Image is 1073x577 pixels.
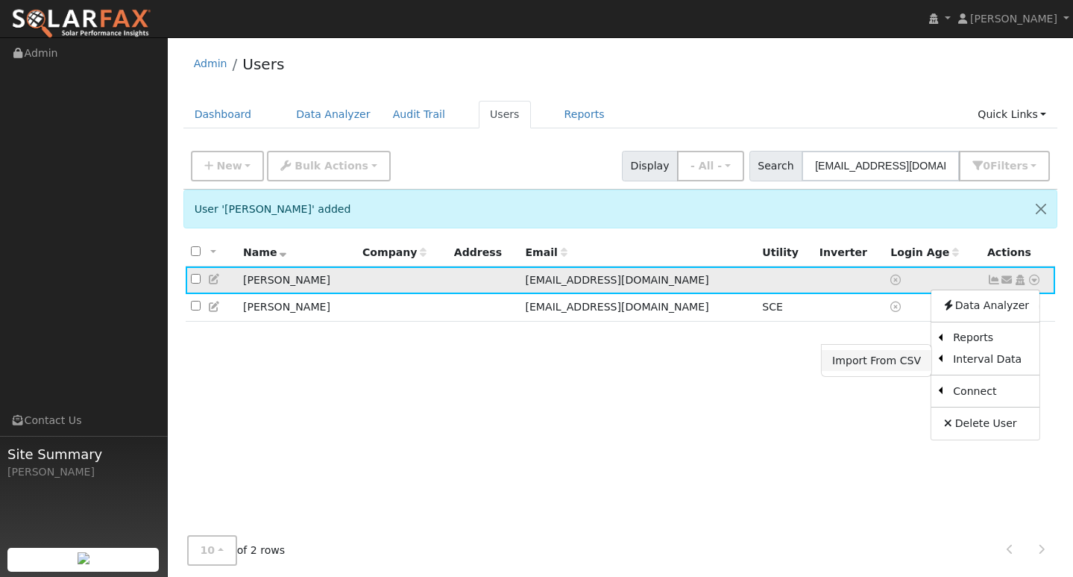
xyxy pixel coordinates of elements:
a: No login access [890,301,904,313]
a: Quick Links [966,101,1057,128]
span: Bulk Actions [295,160,368,172]
span: Email [525,246,567,258]
span: Company name [362,246,427,258]
span: 10 [201,544,215,556]
span: Display [622,151,678,181]
span: [EMAIL_ADDRESS][DOMAIN_NAME] [525,274,708,286]
span: Days since last login [890,246,959,258]
a: Audit Trail [382,101,456,128]
td: [PERSON_NAME] [238,266,357,294]
span: New [216,160,242,172]
img: retrieve [78,552,89,564]
a: garciamadejesus298@gmail.com [1001,272,1014,288]
input: Search [802,151,960,181]
a: Edit User [208,301,221,313]
span: s [1022,160,1028,172]
img: SolarFax [11,8,151,40]
a: Data Analyzer [285,101,382,128]
span: [PERSON_NAME] [970,13,1057,25]
span: Name [243,246,287,258]
span: Site Summary [7,444,160,464]
span: Filter [990,160,1028,172]
a: Reports [553,101,616,128]
div: Actions [987,245,1050,261]
button: Bulk Actions [267,151,390,181]
div: Utility [762,245,808,261]
a: Login As [1013,274,1027,286]
a: Users [479,101,531,128]
td: [PERSON_NAME] [238,294,357,322]
a: Admin [194,57,227,69]
a: Edit User [208,273,221,285]
button: - All - [677,151,744,181]
a: Not connected [987,274,1001,286]
span: User '[PERSON_NAME]' added [195,203,351,215]
a: Delete User [931,413,1039,434]
span: [EMAIL_ADDRESS][DOMAIN_NAME] [525,301,708,313]
a: Other actions [1028,272,1041,288]
button: 0Filters [959,151,1050,181]
div: Inverter [819,245,880,261]
button: New [191,151,265,181]
a: No login access [890,274,904,286]
button: Close [1025,190,1057,227]
a: Users [242,55,284,73]
span: Search [749,151,802,181]
a: Connect [943,381,1039,402]
a: Reports [943,328,1039,349]
div: Address [454,245,515,261]
a: Interval Data [943,349,1039,369]
span: of 2 rows [187,535,286,566]
a: Import From CSV [822,350,931,371]
div: [PERSON_NAME] [7,464,160,480]
a: Data Analyzer [931,296,1039,316]
button: 10 [187,535,237,566]
span: SCE [762,301,783,313]
a: Dashboard [183,101,263,128]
